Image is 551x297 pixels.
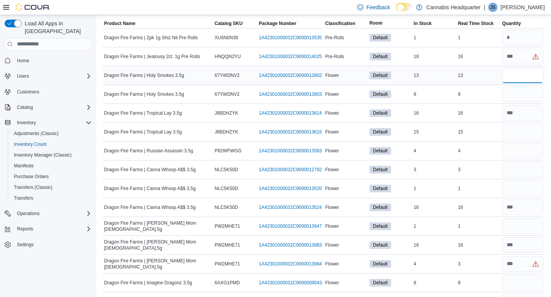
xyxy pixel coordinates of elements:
[14,174,49,180] span: Purchase Orders
[17,242,34,248] span: Settings
[14,56,92,65] span: Home
[11,161,37,170] a: Manifests
[14,141,47,147] span: Inventory Count
[11,150,92,160] span: Inventory Manager (Classic)
[456,127,501,137] div: 15
[456,222,501,231] div: 1
[373,166,388,173] span: Default
[325,223,339,229] span: Flower
[324,19,368,28] button: Classification
[215,204,238,210] span: NLC5K50D
[14,87,42,97] a: Customers
[215,20,243,27] span: Catalog SKU
[426,3,480,12] p: Cannabis Headquarter
[412,203,457,212] div: 16
[14,163,34,169] span: Manifests
[456,259,501,269] div: 3
[215,35,238,41] span: XU6N0N38
[14,209,92,218] span: Operations
[259,72,322,78] a: 1A42301000032C9000012802
[8,193,95,204] button: Transfers
[215,261,240,267] span: PW2MHE71
[259,261,322,267] a: 1A42301000032C9000013984
[2,71,95,82] button: Users
[456,165,501,174] div: 3
[102,19,213,28] button: Product Name
[14,87,92,97] span: Customers
[412,19,457,28] button: In Stock
[259,35,322,41] a: 1A42301000032C9000013535
[370,147,391,155] span: Default
[370,53,391,60] span: Default
[259,223,322,229] a: 1A42301000032C9000013947
[373,223,388,230] span: Default
[259,129,322,135] a: 1A42301000032C9000013615
[11,183,55,192] a: Transfers (Classic)
[370,185,391,192] span: Default
[11,161,92,170] span: Manifests
[484,3,485,12] p: |
[11,129,62,138] a: Adjustments (Classic)
[2,208,95,219] button: Operations
[488,3,497,12] div: Jamal Saeed
[373,110,388,117] span: Default
[104,258,212,270] span: Dragon Fire Farms | [PERSON_NAME] Mom [DEMOGRAPHIC_DATA].5g
[14,103,36,112] button: Catalog
[259,185,322,192] a: 1A42301000032C9000013520
[412,222,457,231] div: 1
[11,172,52,181] a: Purchase Orders
[456,33,501,42] div: 1
[259,110,322,116] a: 1A42301000032C9000013614
[215,72,240,78] span: 67YWDNV2
[215,223,240,229] span: PW2MHE71
[412,165,457,174] div: 3
[14,130,59,137] span: Adjustments (Classic)
[11,140,92,149] span: Inventory Count
[456,146,501,155] div: 4
[259,91,322,97] a: 1A42301000032C9000012803
[8,139,95,150] button: Inventory Count
[14,56,32,65] a: Home
[104,129,182,135] span: Dragon Fire Farms | Tropical Lay 3.5g
[104,185,196,192] span: Dragon Fire Farms | Canna Whoop A$$ 3.5g
[17,73,29,79] span: Users
[14,240,92,249] span: Settings
[412,108,457,118] div: 16
[325,129,339,135] span: Flower
[456,108,501,118] div: 16
[501,3,545,12] p: [PERSON_NAME]
[370,72,391,79] span: Default
[370,241,391,249] span: Default
[370,109,391,117] span: Default
[14,72,32,81] button: Users
[414,20,432,27] span: In Stock
[215,129,238,135] span: J8BDHZYK
[412,52,457,61] div: 18
[456,71,501,80] div: 13
[373,91,388,98] span: Default
[412,71,457,80] div: 13
[325,204,339,210] span: Flower
[14,103,92,112] span: Catalog
[412,184,457,193] div: 1
[11,140,50,149] a: Inventory Count
[259,242,322,248] a: 1A42301000032C9000013983
[104,53,200,60] span: Dragon Fire Farms | Jealousy 2ct. 1g Pre Rolls
[14,195,33,201] span: Transfers
[325,72,339,78] span: Flower
[14,72,92,81] span: Users
[325,185,339,192] span: Flower
[14,118,39,127] button: Inventory
[8,171,95,182] button: Purchase Orders
[215,53,241,60] span: HNQQN2YU
[370,279,391,287] span: Default
[259,167,322,173] a: 1A42301000032C9000012792
[396,3,412,11] input: Dark Mode
[104,220,212,232] span: Dragon Fire Farms | [PERSON_NAME] Mom [DEMOGRAPHIC_DATA].5g
[2,102,95,113] button: Catalog
[2,86,95,97] button: Customers
[370,128,391,136] span: Default
[366,3,390,11] span: Feedback
[104,239,212,251] span: Dragon Fire Farms | [PERSON_NAME] Mom [DEMOGRAPHIC_DATA].5g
